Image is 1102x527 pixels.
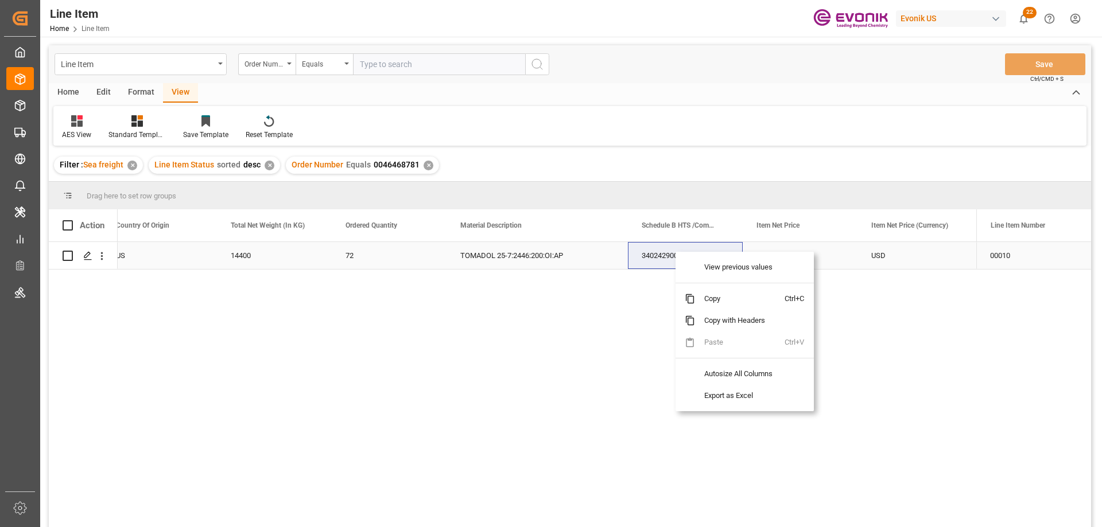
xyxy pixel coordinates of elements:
[695,331,785,353] span: Paste
[1037,6,1062,32] button: Help Center
[119,83,163,103] div: Format
[1011,6,1037,32] button: show 22 new notifications
[991,221,1045,229] span: Line Item Number
[83,160,123,169] span: Sea freight
[447,242,628,269] div: TOMADOL 25-7:2446:200:OI:AP
[102,242,217,269] div: US
[353,53,525,75] input: Type to search
[976,242,1091,269] div: 00010
[217,160,240,169] span: sorted
[55,53,227,75] button: open menu
[292,160,343,169] span: Order Number
[813,9,888,29] img: Evonik-brand-mark-Deep-Purple-RGB.jpeg_1700498283.jpeg
[87,192,176,200] span: Drag here to set row groups
[50,25,69,33] a: Home
[50,5,110,22] div: Line Item
[80,220,104,231] div: Action
[695,288,785,310] span: Copy
[642,221,719,229] span: Schedule B HTS /Commodity Code (HS Code)
[332,242,447,269] div: 72
[154,160,214,169] span: Line Item Status
[217,242,332,269] div: 14400
[756,221,800,229] span: Item Net Price
[976,242,1091,270] div: Press SPACE to select this row.
[628,242,743,269] div: 3402429000
[231,221,305,229] span: Total Net Weight (In KG)
[243,160,261,169] span: desc
[695,385,785,407] span: Export as Excel
[127,161,137,170] div: ✕
[116,221,169,229] span: Country Of Origin
[49,83,88,103] div: Home
[1005,53,1085,75] button: Save
[525,53,549,75] button: search button
[695,363,785,385] span: Autosize All Columns
[62,130,91,140] div: AES View
[896,10,1006,27] div: Evonik US
[346,160,371,169] span: Equals
[346,221,397,229] span: Ordered Quantity
[88,83,119,103] div: Edit
[424,161,433,170] div: ✕
[163,83,198,103] div: View
[1023,7,1037,18] span: 22
[246,130,293,140] div: Reset Template
[871,221,948,229] span: Item Net Price (Currency)
[60,160,83,169] span: Filter :
[61,56,214,71] div: Line Item
[108,130,166,140] div: Standard Templates
[183,130,228,140] div: Save Template
[785,331,809,353] span: Ctrl+V
[49,242,118,270] div: Press SPACE to select this row.
[785,288,809,310] span: Ctrl+C
[265,161,274,170] div: ✕
[374,160,420,169] span: 0046468781
[1030,75,1064,83] span: Ctrl/CMD + S
[743,242,857,269] div: 55440
[296,53,353,75] button: open menu
[896,7,1011,29] button: Evonik US
[238,53,296,75] button: open menu
[695,310,785,331] span: Copy with Headers
[857,242,972,269] div: USD
[302,56,341,69] div: Equals
[245,56,284,69] div: Order Number
[460,221,522,229] span: Material Description
[695,256,785,278] span: View previous values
